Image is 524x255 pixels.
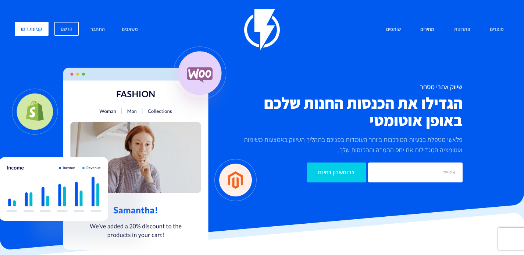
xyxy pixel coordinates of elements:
input: אימייל [368,163,463,182]
h1: שיווק אתרי מסחר [226,83,463,91]
h2: הגדילו את הכנסות החנות שלכם באופן אוטומטי [226,94,463,129]
a: פתרונות [449,22,476,38]
p: פלאשי מטפלת בבעיות המורכבות ביותר העומדות בפניכם בתהליך השיווק באמצעות משימות אוטומציה המגדילות א... [226,135,463,155]
a: שותפים [381,22,406,38]
a: משאבים [116,22,143,38]
a: מוצרים [484,22,509,38]
a: מחירים [415,22,440,38]
input: צרו חשבון בחינם [307,163,366,182]
a: התחבר [85,22,110,38]
a: הרשם [54,22,79,36]
a: קביעת דמו [15,22,49,36]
